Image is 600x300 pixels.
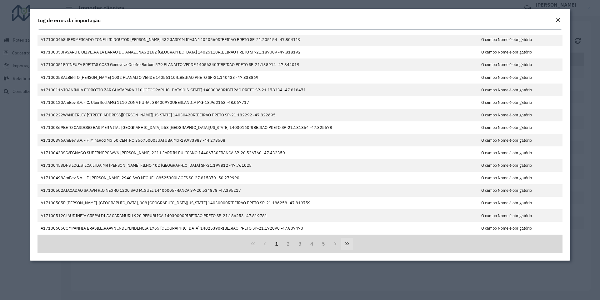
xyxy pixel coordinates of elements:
td: O campo Nome é obrigatório [478,146,562,159]
td: A17100116JOANINHA EIOROTTO ZAR GUATAPARA 310 [GEOGRAPHIC_DATA][US_STATE] 14030060RIBEIRAO PRETO S... [37,84,478,96]
td: O campo Nome é obrigatório [478,172,562,184]
td: A17100396AmBev S.A. - F. MinaRod MG 50 CENTRO 35675000JUATUBA MG-19.973983 -44.278508 [37,134,478,146]
td: O campo Nome é obrigatório [478,84,562,96]
button: 2 [282,238,294,250]
td: O campo Nome é obrigatório [478,109,562,121]
td: O campo Nome é obrigatório [478,209,562,222]
button: 1 [271,238,282,250]
td: O campo Nome é obrigatório [478,222,562,234]
td: O campo Nome é obrigatório [478,33,562,46]
td: A17100502ATACADAO SA AVN RIO NEGRO 1200 SAO MIGUEL 14406005FRANCA SP-20.534878 -47.395217 [37,184,478,197]
td: A17100051EDINEUZA FREITAS COSR Genoveva Onofre Barban 579 PLANALTO VERDE 14056340RIBEIRAO PRETO S... [37,58,478,71]
td: A17100053ALBERTO [PERSON_NAME] 1032 PLANALTO VERDE 14056110RIBEIRAO PRETO SP-21.140433 -47.838869 [37,71,478,84]
td: A17100505P [PERSON_NAME]. [GEOGRAPHIC_DATA], 908 [GEOGRAPHIC_DATA][US_STATE] 14030000RIBEIRAO PRE... [37,197,478,209]
td: A17100605COMPANHIA BRASILEIRAAVN INDEPENDENCIA 1765 [GEOGRAPHIC_DATA] 14025390RIBEIRAO PRETO SP-2... [37,222,478,234]
td: O campo Nome é obrigatório [478,134,562,146]
button: 5 [318,238,330,250]
button: Last Page [341,238,353,250]
em: Fechar [556,18,561,23]
td: A17100512CLAUDINEIA CREPALDI AV CARAMURU 920 REPUBLICA 14030000RIBEIRAO PRETO SP-21.186253 -47.81... [37,209,478,222]
td: A17100050FAVARO E OLIVEIRA LA BARAO DO AMAZONAS 2162 [GEOGRAPHIC_DATA] 14025110RIBEIRAO PRETO SP-... [37,46,478,58]
td: O campo Nome é obrigatório [478,184,562,197]
td: O campo Nome é obrigatório [478,46,562,58]
td: O campo Nome é obrigatório [478,159,562,171]
td: A17100369BETO CARDOSO BAR MER VITAL [GEOGRAPHIC_DATA] 558 [GEOGRAPHIC_DATA][US_STATE] 14030160RIB... [37,121,478,134]
td: O campo Nome é obrigatório [478,71,562,84]
button: Close [554,16,562,24]
td: A17100120AmBev S.A. - C. UberRod AMG 1110 ZONA RURAL 38400970UBERLANDIA MG-18.962163 -48.067717 [37,96,478,109]
td: O campo Nome é obrigatório [478,96,562,109]
td: A17100433SAVEGNAGO SUPERMERCAAVN [PERSON_NAME] 2211 JARDIM PULICANO 14406730FRANCA SP-20.526760 -... [37,146,478,159]
h4: Log de erros da importação [37,17,101,24]
td: A17100046SUPERMERCADO TONELLIR DOUTOR [PERSON_NAME] 432 JARDIM IRAJA 14020560RIBEIRAO PRETO SP-21... [37,33,478,46]
button: 3 [294,238,306,250]
td: O campo Nome é obrigatório [478,197,562,209]
td: A17100498AmBev S.A. - F. [PERSON_NAME] 2940 SAO MIGUEL 88525300LAGES SC-27.815870 -50.279990 [37,172,478,184]
td: A17100453DPS LOGISTICA LTDA MR [PERSON_NAME] FILHO 402 [GEOGRAPHIC_DATA] SP-21.199812 -47.761025 [37,159,478,171]
td: O campo Nome é obrigatório [478,58,562,71]
td: O campo Nome é obrigatório [478,121,562,134]
button: Next Page [329,238,341,250]
td: A17100222WANDERLEY [STREET_ADDRESS][PERSON_NAME][US_STATE] 14030420RIBEIRAO PRETO SP-21.182292 -4... [37,109,478,121]
button: 4 [306,238,318,250]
